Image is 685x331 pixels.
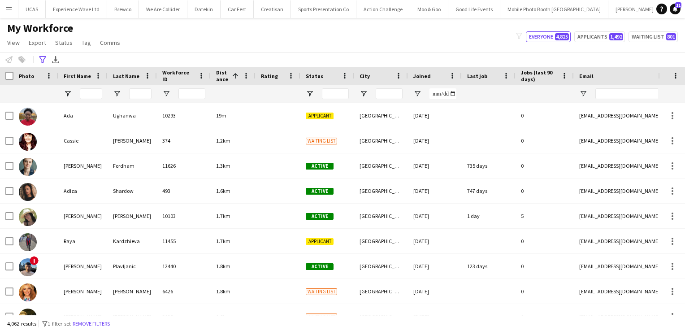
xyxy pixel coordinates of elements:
[108,279,157,304] div: [PERSON_NAME]
[19,133,37,151] img: Cassie McIvor
[80,88,102,99] input: First Name Filter Input
[354,279,408,304] div: [GEOGRAPHIC_DATA]
[178,88,205,99] input: Workforce ID Filter Input
[157,128,211,153] div: 374
[108,128,157,153] div: [PERSON_NAME]
[157,304,211,329] div: 3038
[58,229,108,253] div: Raya
[216,162,230,169] span: 1.3km
[306,288,337,295] span: Waiting list
[306,263,334,270] span: Active
[526,31,571,42] button: Everyone4,825
[64,90,72,98] button: Open Filter Menu
[46,0,107,18] button: Experience Wave Ltd
[216,112,226,119] span: 19m
[516,204,574,228] div: 5
[408,128,462,153] div: [DATE]
[162,69,195,83] span: Workforce ID
[58,179,108,203] div: Adiza
[516,254,574,279] div: 0
[100,39,120,47] span: Comms
[408,254,462,279] div: [DATE]
[354,304,408,329] div: [GEOGRAPHIC_DATA]
[354,229,408,253] div: [GEOGRAPHIC_DATA]
[408,153,462,178] div: [DATE]
[216,288,230,295] span: 1.8km
[19,283,37,301] img: Maria Duffey
[354,204,408,228] div: [GEOGRAPHIC_DATA]
[516,229,574,253] div: 0
[108,179,157,203] div: Shardow
[19,73,34,79] span: Photo
[139,0,187,18] button: We Are Collider
[58,254,108,279] div: [PERSON_NAME]
[413,90,421,98] button: Open Filter Menu
[462,179,516,203] div: 747 days
[82,39,91,47] span: Tag
[78,37,95,48] a: Tag
[58,279,108,304] div: [PERSON_NAME]
[291,0,356,18] button: Sports Presentation Co
[408,229,462,253] div: [DATE]
[7,22,73,35] span: My Workforce
[58,103,108,128] div: Ada
[354,128,408,153] div: [GEOGRAPHIC_DATA]
[108,204,157,228] div: [PERSON_NAME]
[306,213,334,220] span: Active
[157,254,211,279] div: 12440
[162,90,170,98] button: Open Filter Menu
[19,258,37,276] img: Luka Plavljanic
[4,37,23,48] a: View
[408,279,462,304] div: [DATE]
[157,179,211,203] div: 493
[516,179,574,203] div: 0
[18,0,46,18] button: UCAS
[675,2,681,8] span: 11
[360,90,368,98] button: Open Filter Menu
[71,319,112,329] button: Remove filters
[113,73,139,79] span: Last Name
[354,179,408,203] div: [GEOGRAPHIC_DATA]
[221,0,254,18] button: Car Fest
[261,73,278,79] span: Rating
[113,90,121,98] button: Open Filter Menu
[516,304,574,329] div: 0
[157,279,211,304] div: 6426
[356,0,410,18] button: Action Challenge
[354,103,408,128] div: [GEOGRAPHIC_DATA]
[157,103,211,128] div: 10293
[216,313,230,320] span: 1.8km
[322,88,349,99] input: Status Filter Input
[96,37,124,48] a: Comms
[25,37,50,48] a: Export
[19,158,37,176] img: Anna Fordham
[516,128,574,153] div: 0
[216,263,230,270] span: 1.8km
[306,138,337,144] span: Waiting list
[448,0,500,18] button: Good Life Events
[29,39,46,47] span: Export
[216,69,229,83] span: Distance
[579,73,594,79] span: Email
[48,320,71,327] span: 1 filter set
[108,229,157,253] div: Kardzhieva
[58,153,108,178] div: [PERSON_NAME]
[306,90,314,98] button: Open Filter Menu
[58,204,108,228] div: [PERSON_NAME]
[579,90,587,98] button: Open Filter Menu
[306,314,337,320] span: Waiting list
[306,163,334,170] span: Active
[608,0,661,18] button: [PERSON_NAME]
[609,33,623,40] span: 1,492
[55,39,73,47] span: Status
[19,309,37,327] img: liam Gill
[413,73,431,79] span: Joined
[408,179,462,203] div: [DATE]
[408,304,462,329] div: [DATE]
[410,0,448,18] button: Moo & Goo
[157,204,211,228] div: 10103
[306,188,334,195] span: Active
[19,233,37,251] img: Raya Kardzhieva
[354,153,408,178] div: [GEOGRAPHIC_DATA]
[157,153,211,178] div: 11626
